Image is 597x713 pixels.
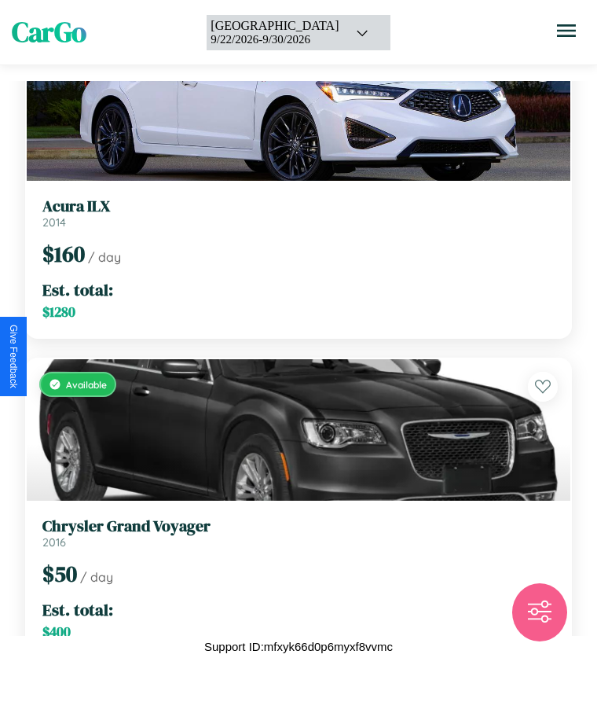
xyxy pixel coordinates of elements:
span: CarGo [12,13,86,51]
span: 2014 [42,215,66,230]
span: Available [66,379,107,391]
a: Acura ILX2014 [42,197,555,230]
span: 2016 [42,535,66,549]
span: $ 160 [42,239,85,269]
a: Chrysler Grand Voyager2016 [42,516,555,549]
h3: Acura ILX [42,197,555,215]
span: $ 50 [42,559,77,589]
span: Est. total: [42,598,113,621]
div: Give Feedback [8,325,19,388]
span: / day [80,569,113,585]
h3: Chrysler Grand Voyager [42,516,555,535]
span: / day [88,249,121,265]
span: Est. total: [42,278,113,301]
div: [GEOGRAPHIC_DATA] [211,19,339,33]
p: Support ID: mfxyk66d0p6myxf8vvmc [204,636,393,657]
span: $ 400 [42,623,71,641]
div: 9 / 22 / 2026 - 9 / 30 / 2026 [211,33,339,46]
span: $ 1280 [42,303,75,322]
